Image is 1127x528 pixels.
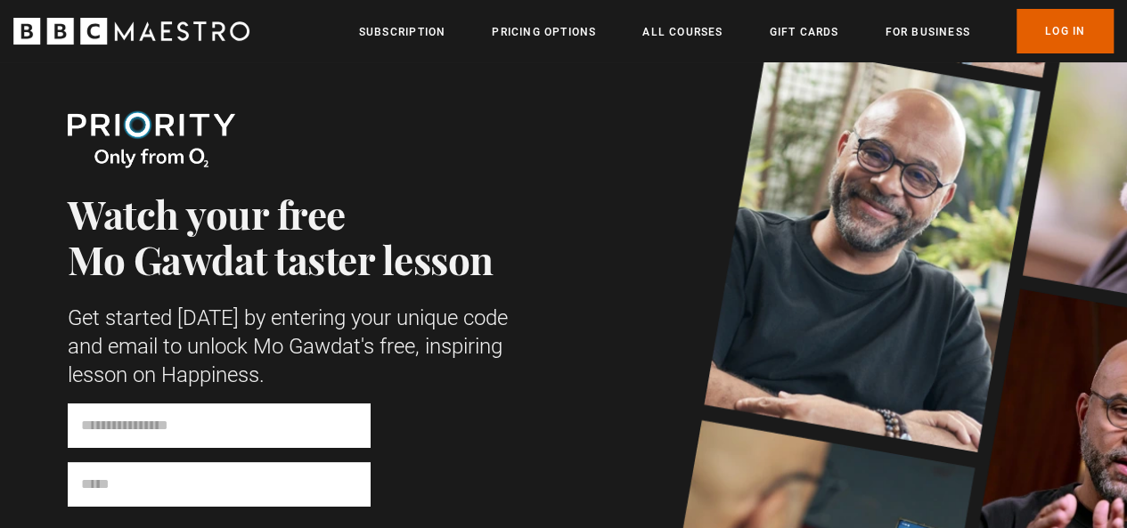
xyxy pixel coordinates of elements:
a: Gift Cards [769,23,838,41]
h1: Watch your free Mo Gawdat taster lesson [68,191,522,282]
a: For business [885,23,969,41]
nav: Primary [359,9,1114,53]
a: Log In [1017,9,1114,53]
a: Pricing Options [492,23,596,41]
a: Subscription [359,23,445,41]
a: All Courses [642,23,723,41]
svg: BBC Maestro [13,18,249,45]
p: Get started [DATE] by entering your unique code and email to unlock Mo Gawdat's free, inspiring l... [68,304,522,389]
